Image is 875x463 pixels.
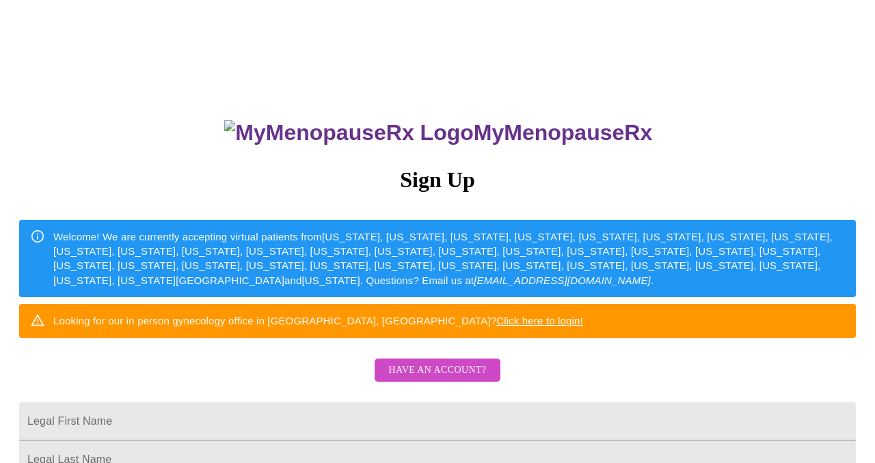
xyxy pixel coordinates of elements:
button: Have an account? [375,359,500,382]
div: Looking for our in person gynecology office in [GEOGRAPHIC_DATA], [GEOGRAPHIC_DATA]? [53,308,583,333]
h3: Sign Up [19,167,856,193]
img: MyMenopauseRx Logo [224,120,473,145]
em: [EMAIL_ADDRESS][DOMAIN_NAME] [474,275,651,286]
a: Have an account? [371,374,503,385]
h3: MyMenopauseRx [21,120,857,145]
a: Click here to login! [496,315,583,326]
span: Have an account? [388,362,486,379]
div: Welcome! We are currently accepting virtual patients from [US_STATE], [US_STATE], [US_STATE], [US... [53,224,845,294]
